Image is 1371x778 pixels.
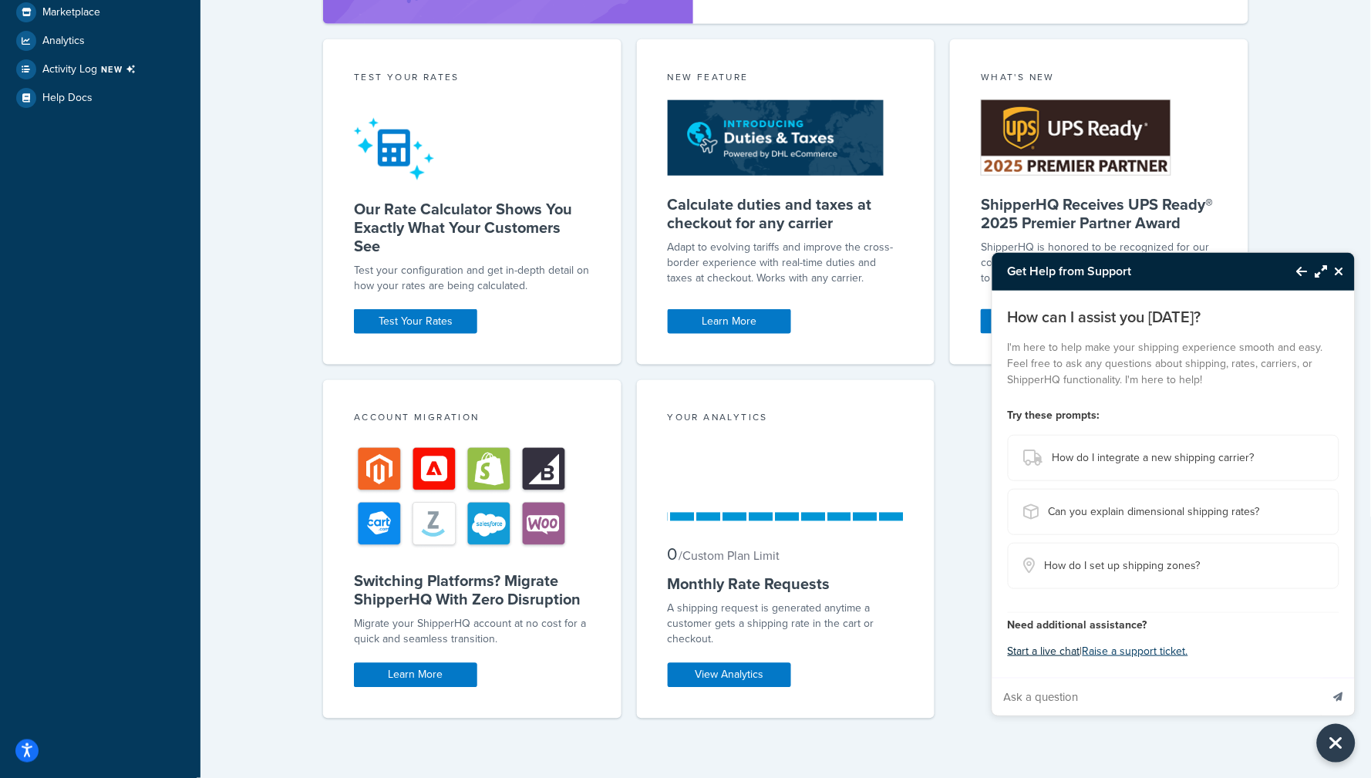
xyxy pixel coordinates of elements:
[1049,501,1260,523] span: Can you explain dimensional shipping rates?
[668,70,904,88] div: New Feature
[1053,447,1255,469] span: How do I integrate a new shipping carrier?
[1008,617,1339,633] h4: Need additional assistance?
[12,56,189,83] a: Activity LogNEW
[981,195,1218,232] h5: ShipperHQ Receives UPS Ready® 2025 Premier Partner Award
[1008,641,1339,662] p: |
[101,63,142,76] span: NEW
[668,309,791,334] a: Learn More
[354,572,591,609] h5: Switching Platforms? Migrate ShipperHQ With Zero Disruption
[1328,262,1355,281] button: Close Resource Center
[42,35,85,48] span: Analytics
[668,575,904,594] h5: Monthly Rate Requests
[1282,254,1308,289] button: Back to Resource Center
[668,240,904,286] p: Adapt to evolving tariffs and improve the cross-border experience with real-time duties and taxes...
[354,263,591,294] div: Test your configuration and get in-depth detail on how your rates are being calculated.
[1008,435,1339,481] button: How do I integrate a new shipping carrier?
[668,601,904,648] div: A shipping request is generated anytime a customer gets a shipping rate in the cart or checkout.
[981,240,1218,286] p: ShipperHQ is honored to be recognized for our collaboration, responsiveness, and commitment to UP...
[354,309,477,334] a: Test Your Rates
[1317,724,1356,763] button: Close Resource Center
[668,542,678,568] span: 0
[679,547,780,565] small: / Custom Plan Limit
[1008,641,1080,662] button: Start a live chat
[668,663,791,688] a: View Analytics
[668,411,904,429] div: Your Analytics
[12,27,189,55] a: Analytics
[668,195,904,232] h5: Calculate duties and taxes at checkout for any carrier
[354,617,591,648] div: Migrate your ShipperHQ account at no cost for a quick and seamless transition.
[981,70,1218,88] div: What's New
[354,663,477,688] a: Learn More
[1008,339,1339,388] p: I'm here to help make your shipping experience smooth and easy. Feel free to ask any questions ab...
[12,56,189,83] li: [object Object]
[1008,543,1339,589] button: How do I set up shipping zones?
[1008,407,1339,423] h4: Try these prompts:
[12,84,189,112] a: Help Docs
[42,92,93,105] span: Help Docs
[1008,489,1339,535] button: Can you explain dimensional shipping rates?
[992,253,1282,290] h3: Get Help from Support
[354,70,591,88] div: Test your rates
[992,679,1321,716] input: Ask a question
[1308,254,1328,289] button: Maximize Resource Center
[354,200,591,255] h5: Our Rate Calculator Shows You Exactly What Your Customers See
[1045,555,1201,577] span: How do I set up shipping zones?
[42,59,142,79] span: Activity Log
[981,309,1104,334] a: Learn More
[1083,643,1188,659] a: Raise a support ticket.
[354,411,591,429] div: Account Migration
[1008,306,1339,328] p: How can I assist you [DATE]?
[1322,678,1355,716] button: Send message
[42,6,100,19] span: Marketplace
